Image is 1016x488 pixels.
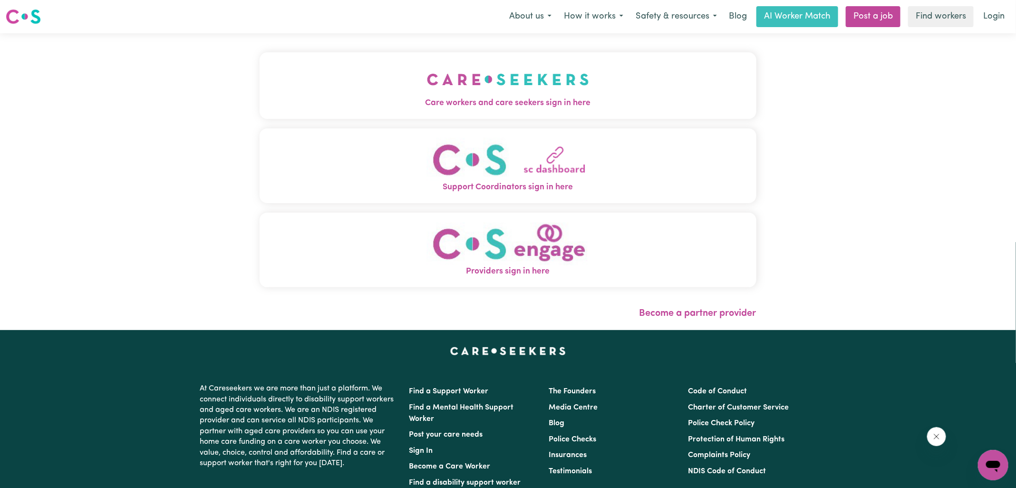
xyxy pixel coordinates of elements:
a: Police Check Policy [688,420,755,427]
a: Find a disability support worker [409,479,521,487]
a: Careseekers logo [6,6,41,28]
a: Careseekers home page [450,347,566,355]
span: Care workers and care seekers sign in here [260,97,756,109]
a: Protection of Human Rights [688,436,784,443]
a: Blog [549,420,564,427]
a: Find workers [908,6,974,27]
a: Find a Support Worker [409,388,489,395]
a: Post a job [846,6,900,27]
a: NDIS Code of Conduct [688,468,766,475]
a: Complaints Policy [688,451,750,459]
a: Testimonials [549,468,592,475]
button: How it works [558,7,629,27]
a: Insurances [549,451,587,459]
a: The Founders [549,388,596,395]
a: Blog [723,6,753,27]
iframe: Close message [927,427,946,446]
a: Find a Mental Health Support Worker [409,404,514,423]
button: Safety & resources [629,7,723,27]
button: Support Coordinators sign in here [260,128,756,203]
a: Code of Conduct [688,388,747,395]
a: Police Checks [549,436,596,443]
span: Need any help? [6,7,58,14]
button: Providers sign in here [260,213,756,287]
img: Careseekers logo [6,8,41,25]
a: Become a partner provider [639,309,756,318]
iframe: Button to launch messaging window [978,450,1008,480]
button: About us [503,7,558,27]
a: Become a Care Worker [409,463,491,470]
a: Post your care needs [409,431,483,439]
a: Charter of Customer Service [688,404,789,411]
a: Login [977,6,1010,27]
button: Care workers and care seekers sign in here [260,52,756,119]
span: Support Coordinators sign in here [260,181,756,194]
p: At Careseekers we are more than just a platform. We connect individuals directly to disability su... [200,380,398,472]
span: Providers sign in here [260,265,756,278]
a: Sign In [409,447,433,455]
a: Media Centre [549,404,598,411]
a: AI Worker Match [756,6,838,27]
